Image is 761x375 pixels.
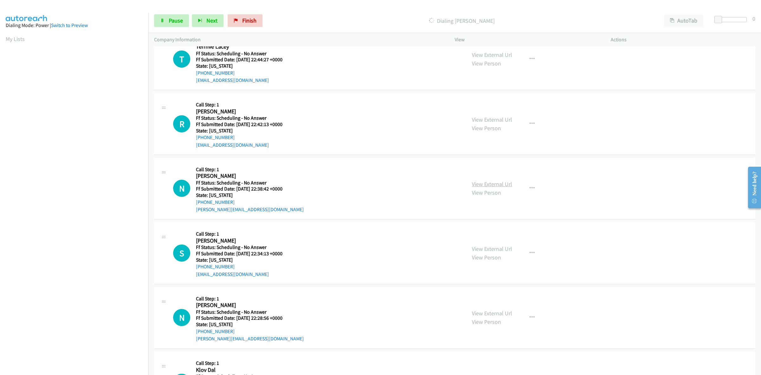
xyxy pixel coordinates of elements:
h5: Ff Submitted Date: [DATE] 22:42:13 +0000 [196,121,290,128]
a: View External Url [472,310,512,317]
a: View External Url [472,51,512,58]
a: View Person [472,254,501,261]
a: View Person [472,124,501,132]
a: [EMAIL_ADDRESS][DOMAIN_NAME] [196,142,269,148]
a: [PERSON_NAME][EMAIL_ADDRESS][DOMAIN_NAME] [196,336,304,342]
h5: Ff Submitted Date: [DATE] 22:34:13 +0000 [196,251,290,257]
p: Actions [611,36,755,44]
h5: State: [US_STATE] [196,257,290,263]
h5: Ff Status: Scheduling - No Answer [196,244,290,251]
span: Next [206,17,218,24]
h2: [PERSON_NAME] [196,108,290,115]
h2: [PERSON_NAME] [196,237,290,244]
h5: Ff Submitted Date: [DATE] 22:28:56 +0000 [196,315,304,321]
div: Dialing Mode: Power | [6,22,143,29]
a: View External Url [472,245,512,252]
a: View External Url [472,180,512,188]
h1: S [173,244,190,262]
h2: Klov Dal [196,366,290,374]
h5: Ff Submitted Date: [DATE] 22:44:27 +0000 [196,57,290,63]
h5: Ff Status: Scheduling - No Answer [196,180,304,186]
button: AutoTab [664,14,703,27]
h5: Call Step: 1 [196,166,304,173]
h5: Ff Status: Scheduling - No Answer [196,309,304,315]
div: The call is yet to be attempted [173,50,190,68]
h5: Ff Status: Scheduling - No Answer [196,115,290,121]
h5: State: [US_STATE] [196,128,290,134]
a: My Lists [6,35,25,43]
div: The call is yet to be attempted [173,180,190,197]
a: View External Url [472,116,512,123]
a: [PERSON_NAME][EMAIL_ADDRESS][DOMAIN_NAME] [196,206,304,212]
iframe: Resource Center [743,162,761,213]
div: The call is yet to be attempted [173,309,190,326]
p: Dialing [PERSON_NAME] [271,17,653,25]
a: [PHONE_NUMBER] [196,134,235,140]
h5: Ff Submitted Date: [DATE] 22:38:42 +0000 [196,186,304,192]
a: Finish [228,14,263,27]
div: 0 [752,14,755,23]
h5: Call Step: 1 [196,360,290,366]
h5: State: [US_STATE] [196,192,304,198]
iframe: Dialpad [6,49,148,351]
h2: Terrnve Lacey [196,43,290,50]
a: View Person [472,60,501,67]
p: View [455,36,599,44]
h1: N [173,180,190,197]
div: The call is yet to be attempted [173,115,190,132]
a: Switch to Preview [51,22,88,28]
p: Company Information [154,36,443,44]
h5: Ff Status: Scheduling - No Answer [196,50,290,57]
div: Delay between calls (in seconds) [718,17,747,22]
a: [EMAIL_ADDRESS][DOMAIN_NAME] [196,271,269,277]
div: The call is yet to be attempted [173,244,190,262]
a: View Person [472,189,501,196]
h5: State: [US_STATE] [196,63,290,69]
h2: [PERSON_NAME] [196,302,290,309]
a: [PHONE_NUMBER] [196,70,235,76]
button: Next [192,14,224,27]
a: [EMAIL_ADDRESS][DOMAIN_NAME] [196,77,269,83]
h1: T [173,50,190,68]
h5: State: [US_STATE] [196,321,304,328]
h1: R [173,115,190,132]
a: Pause [154,14,189,27]
a: [PHONE_NUMBER] [196,264,235,270]
h5: Call Step: 1 [196,102,290,108]
h5: Call Step: 1 [196,296,304,302]
a: View Person [472,318,501,325]
h1: N [173,309,190,326]
h5: Call Step: 1 [196,231,290,237]
h2: [PERSON_NAME] [196,172,290,180]
a: [PHONE_NUMBER] [196,199,235,205]
a: [PHONE_NUMBER] [196,328,235,334]
span: Pause [169,17,183,24]
span: Finish [242,17,257,24]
